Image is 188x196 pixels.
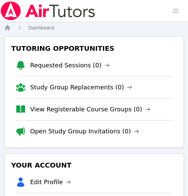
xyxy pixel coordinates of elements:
[30,61,110,70] a: Requested Sessions (0)
[4,24,184,31] nav: Breadcrumb
[30,177,71,187] a: Edit Profile
[30,105,150,114] a: View Registerable Course Groups (0)
[10,42,178,55] h3: Tutoring Opportunities
[30,83,132,92] a: Study Group Replacements (0)
[28,25,54,30] span: Dashboard
[28,24,54,31] a: Dashboard
[30,127,139,136] a: Open Study Group Invitations (0)
[10,159,178,171] h3: Your Account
